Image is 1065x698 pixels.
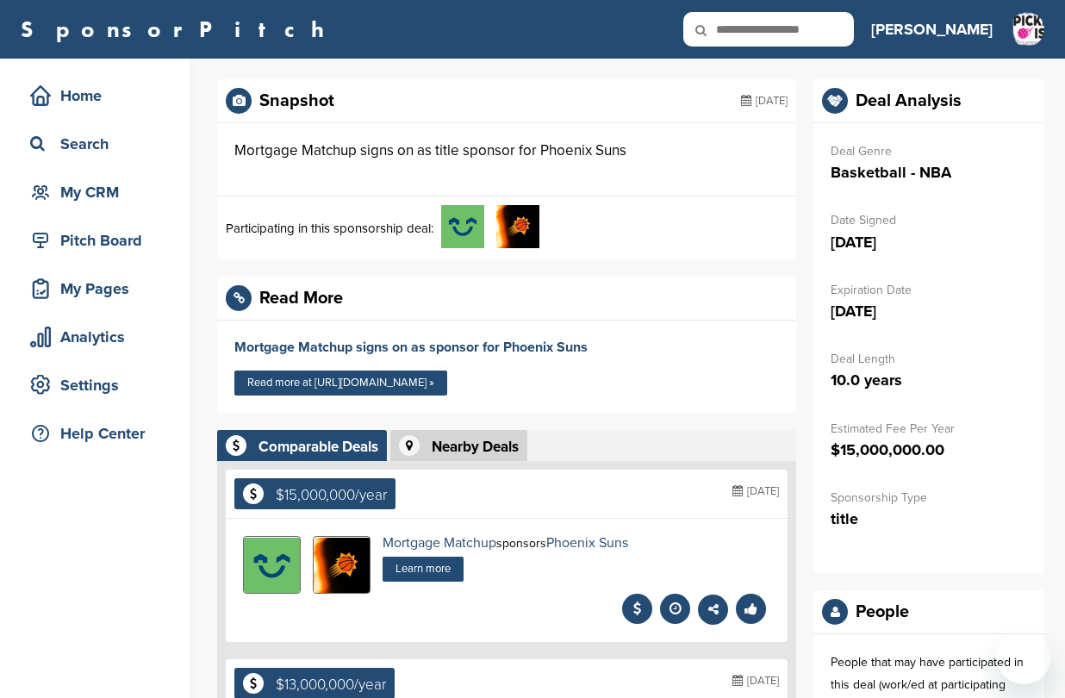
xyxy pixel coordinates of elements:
[234,371,447,396] a: Read more at [URL][DOMAIN_NAME] »
[546,534,628,552] a: Phoenix Suns
[276,677,386,692] div: $13,000,000/year
[314,538,370,594] img: 70sdsdto 400x400
[276,488,387,502] div: $15,000,000/year
[441,205,484,248] img: Flurpgkm 400x400
[856,603,909,620] div: People
[383,557,464,582] a: Learn more
[732,478,779,504] div: [DATE]
[831,209,1027,231] p: Date Signed
[831,439,1027,461] p: $15,000,000.00
[831,508,1027,530] p: title
[244,538,300,594] img: Flurpgkm 400x400
[432,439,519,454] div: Nearby Deals
[871,17,993,41] h3: [PERSON_NAME]
[831,301,1027,322] p: [DATE]
[17,76,172,115] a: Home
[383,536,628,550] div: sponsors
[856,92,962,109] div: Deal Analysis
[17,317,172,357] a: Analytics
[258,439,378,454] div: Comparable Deals
[17,172,172,212] a: My CRM
[26,321,172,352] div: Analytics
[26,370,172,401] div: Settings
[831,279,1027,301] p: Expiration Date
[17,221,172,260] a: Pitch Board
[26,225,172,256] div: Pitch Board
[996,629,1051,684] iframe: Button to launch messaging window
[831,140,1027,162] p: Deal Genre
[26,128,172,159] div: Search
[831,418,1027,439] p: Estimated Fee Per Year
[741,88,788,114] div: [DATE]
[383,534,496,552] a: Mortgage Matchup
[831,487,1027,508] p: Sponsorship Type
[234,339,588,356] a: Mortgage Matchup signs on as sponsor for Phoenix Suns
[831,348,1027,370] p: Deal Length
[26,80,172,111] div: Home
[21,18,335,41] a: SponsorPitch
[831,370,1027,391] p: 10.0 years
[17,365,172,405] a: Settings
[871,10,993,48] a: [PERSON_NAME]
[26,177,172,208] div: My CRM
[259,290,343,307] div: Read More
[831,162,1027,184] p: Basketball - NBA
[496,205,539,248] img: 70sdsdto 400x400
[259,92,334,109] div: Snapshot
[17,414,172,453] a: Help Center
[17,124,172,164] a: Search
[226,218,433,239] p: Participating in this sponsorship deal:
[26,273,172,304] div: My Pages
[26,418,172,449] div: Help Center
[17,269,172,308] a: My Pages
[234,140,626,161] div: Mortgage Matchup signs on as title sponsor for Phoenix Suns
[732,668,779,694] div: [DATE]
[831,232,1027,253] p: [DATE]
